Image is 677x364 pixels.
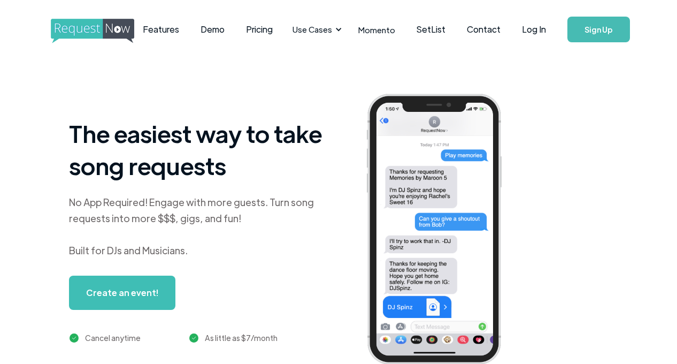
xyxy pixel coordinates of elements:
img: requestnow logo [51,19,154,43]
div: Use Cases [286,13,345,46]
a: Create an event! [69,276,175,310]
div: As little as $7/month [205,331,278,344]
a: SetList [406,13,456,46]
a: Contact [456,13,511,46]
a: Features [132,13,190,46]
a: Pricing [235,13,283,46]
img: green checkmark [189,333,198,343]
a: Log In [511,11,557,48]
a: Demo [190,13,235,46]
a: Momento [348,14,406,45]
a: Sign Up [567,17,630,42]
a: home [51,19,105,40]
div: No App Required! Engage with more guests. Turn song requests into more $$$, gigs, and fun! Built ... [69,194,322,259]
img: green checkmark [70,333,79,343]
div: Use Cases [293,24,332,35]
h1: The easiest way to take song requests [69,117,322,181]
div: Cancel anytime [85,331,141,344]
